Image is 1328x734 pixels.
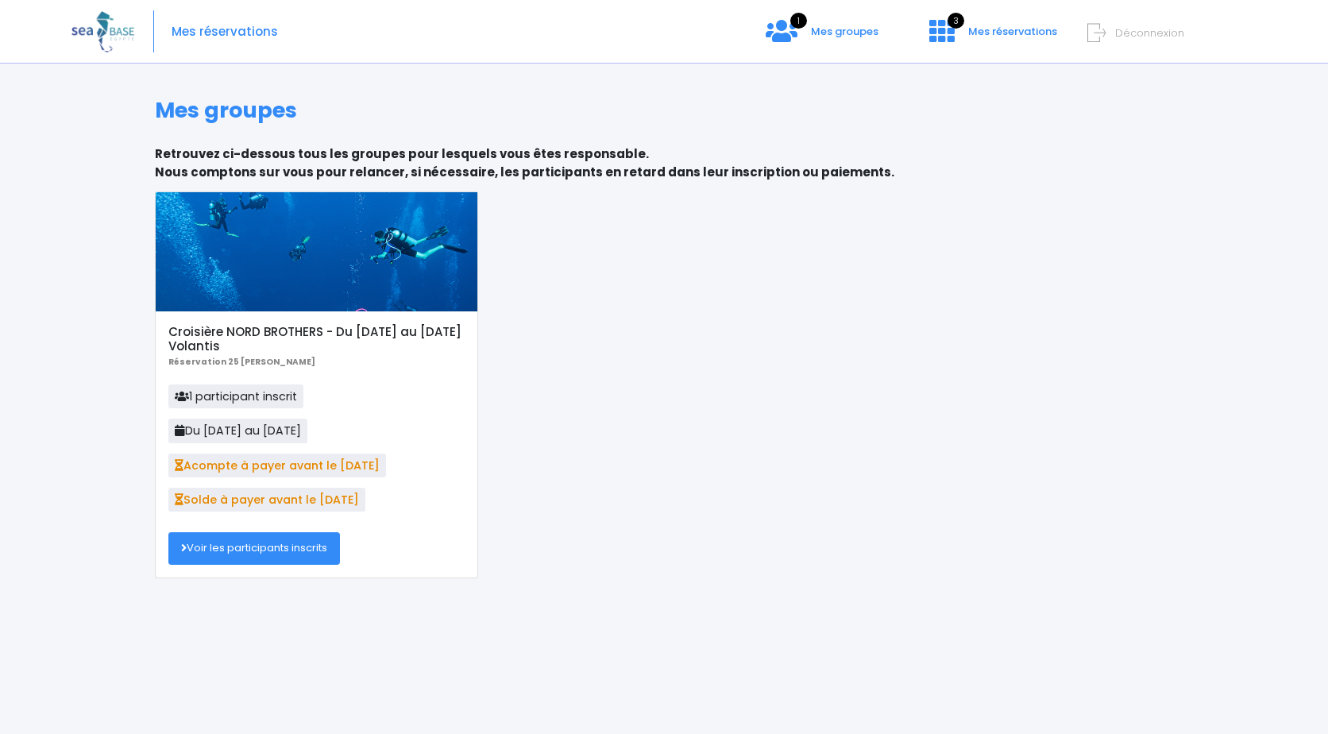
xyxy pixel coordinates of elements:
[155,98,1174,123] h1: Mes groupes
[155,145,1174,181] p: Retrouvez ci-dessous tous les groupes pour lesquels vous êtes responsable. Nous comptons sur vous...
[168,454,386,477] span: Acompte à payer avant le [DATE]
[1115,25,1184,41] span: Déconnexion
[790,13,807,29] span: 1
[168,356,315,368] b: Réservation 25 [PERSON_NAME]
[168,384,303,408] span: 1 participant inscrit
[168,419,307,442] span: Du [DATE] au [DATE]
[168,488,365,512] span: Solde à payer avant le [DATE]
[968,24,1057,39] span: Mes réservations
[948,13,964,29] span: 3
[753,29,891,44] a: 1 Mes groupes
[811,24,878,39] span: Mes groupes
[168,532,340,564] a: Voir les participants inscrits
[168,325,465,353] h5: Croisière NORD BROTHERS - Du [DATE] au [DATE] Volantis
[917,29,1067,44] a: 3 Mes réservations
